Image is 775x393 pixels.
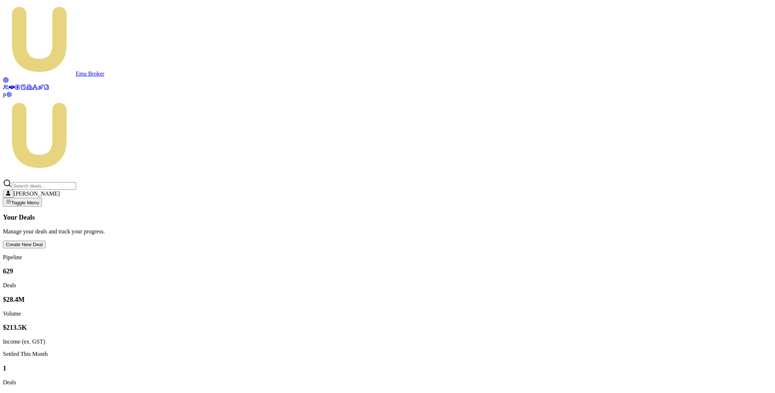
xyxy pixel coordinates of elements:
[12,182,76,190] input: Search deals
[3,351,772,357] p: Settled This Month
[3,310,772,317] div: Volume
[3,241,45,247] a: Create New Deal
[3,241,45,248] button: Create New Deal
[3,99,76,172] img: Emu Money
[3,379,772,386] div: Deals
[3,228,772,235] p: Manage your deals and track your progress.
[3,3,76,76] img: emu-icon-u.png
[3,296,772,304] h3: $28.4M
[3,282,772,289] div: Deals
[76,71,104,77] span: Emu Broker
[3,213,772,221] h3: Your Deals
[11,200,39,205] span: Toggle Menu
[3,198,42,206] button: Toggle Menu
[3,267,772,275] h3: 629
[3,338,772,345] div: Income (ex. GST)
[3,92,6,99] span: P
[3,324,772,332] h3: $213.5K
[3,364,772,372] h3: 1
[3,71,104,77] a: Emu Broker
[3,254,772,261] p: Pipeline
[13,191,60,197] span: [PERSON_NAME]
